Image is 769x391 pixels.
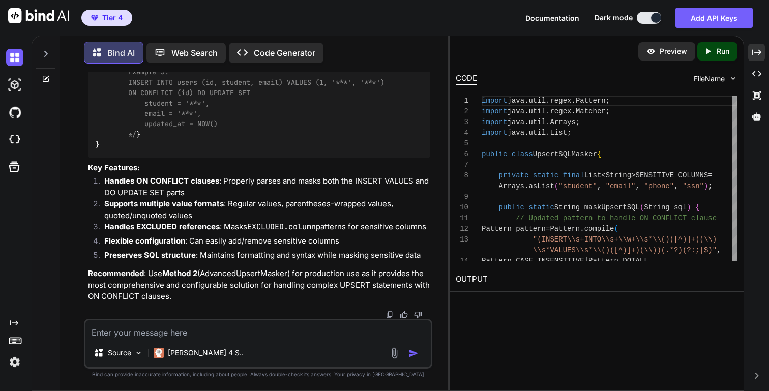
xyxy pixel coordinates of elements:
[584,171,602,179] span: List
[88,268,430,303] p: : Use (AdvancedUpsertMasker) for production use as it provides the most comprehensive and configu...
[704,182,708,190] span: )
[636,171,708,179] span: SENSITIVE_COLUMNS
[84,371,432,378] p: Bind can provide inaccurate information, including about people. Always double-check its answers....
[108,348,131,358] p: Source
[96,198,430,221] li: : Regular values, parentheses-wrapped values, quoted/unquoted values
[456,160,468,170] div: 7
[482,150,507,158] span: public
[6,131,23,148] img: cloudideIcon
[482,97,507,105] span: import
[572,107,576,115] span: .
[81,10,132,26] button: premiumTier 4
[96,221,430,235] li: : Masks patterns for sensitive columns
[516,214,717,222] span: // Updated pattern to handle ON CONFLICT clause
[456,106,468,117] div: 2
[168,348,244,358] p: [PERSON_NAME] 4 S..
[550,129,568,137] span: List
[524,97,528,105] span: .
[602,171,606,179] span: <
[580,225,584,233] span: .
[91,15,98,21] img: premium
[674,182,678,190] span: ,
[584,257,588,265] span: |
[646,47,656,56] img: preview
[584,225,614,233] span: compile
[104,250,196,260] strong: Preserves SQL structure
[408,348,419,358] img: icon
[683,182,704,190] span: "ssn"
[456,73,477,85] div: CODE
[508,97,525,105] span: java
[104,199,224,208] strong: Supports multiple value formats
[247,222,316,232] code: EXCLUDED.column
[533,150,597,158] span: UpsertSQLMasker
[512,150,533,158] span: class
[694,74,725,84] span: FileName
[524,129,528,137] span: .
[6,76,23,94] img: darkAi-studio
[606,182,636,190] span: "email"
[529,182,554,190] span: asList
[606,107,610,115] span: ;
[525,13,579,23] button: Documentation
[644,182,674,190] span: "phone"
[254,47,315,59] p: Code Generator
[516,257,584,265] span: CASE_INSENSITIVE
[687,203,691,212] span: )
[171,47,218,59] p: Web Search
[606,171,631,179] span: String
[546,118,550,126] span: .
[529,118,546,126] span: util
[456,224,468,234] div: 12
[96,235,430,250] li: : Can easily add/remove sensitive columns
[482,107,507,115] span: import
[550,107,572,115] span: regex
[567,129,571,137] span: ;
[644,203,687,212] span: String sql
[708,171,713,179] span: =
[529,107,546,115] span: util
[134,349,143,357] img: Pick Models
[96,250,430,264] li: : Maintains formatting and syntax while masking sensitive data
[456,170,468,181] div: 8
[588,257,618,265] span: Pattern
[546,107,550,115] span: .
[6,49,23,66] img: darkChat
[550,97,572,105] span: regex
[533,246,717,254] span: \\s*VALUES\\s*\\()([^)]+)(\\))(.*?)(?:;|$)"
[717,46,729,56] p: Run
[499,203,524,212] span: public
[529,203,554,212] span: static
[104,236,185,246] strong: Flexible configuration
[524,107,528,115] span: .
[524,182,528,190] span: .
[88,268,144,278] strong: Recommended
[546,97,550,105] span: .
[512,257,516,265] span: .
[572,97,576,105] span: .
[546,129,550,137] span: .
[499,182,524,190] span: Arrays
[618,257,623,265] span: .
[386,311,394,319] img: copy
[102,13,123,23] span: Tier 4
[563,171,584,179] span: final
[6,104,23,121] img: githubDark
[104,176,219,186] strong: Handles ON CONFLICT clauses
[550,225,580,233] span: Pattern
[623,257,648,265] span: DOTALL
[482,118,507,126] span: import
[162,268,197,278] strong: Method 2
[482,225,546,233] span: Pattern pattern
[529,129,546,137] span: util
[660,46,687,56] p: Preview
[456,213,468,224] div: 11
[524,118,528,126] span: .
[389,347,400,359] img: attachment
[533,171,558,179] span: static
[576,97,606,105] span: Pattern
[554,182,558,190] span: (
[729,74,737,83] img: chevron down
[456,128,468,138] div: 4
[154,348,164,358] img: Claude 4 Sonnet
